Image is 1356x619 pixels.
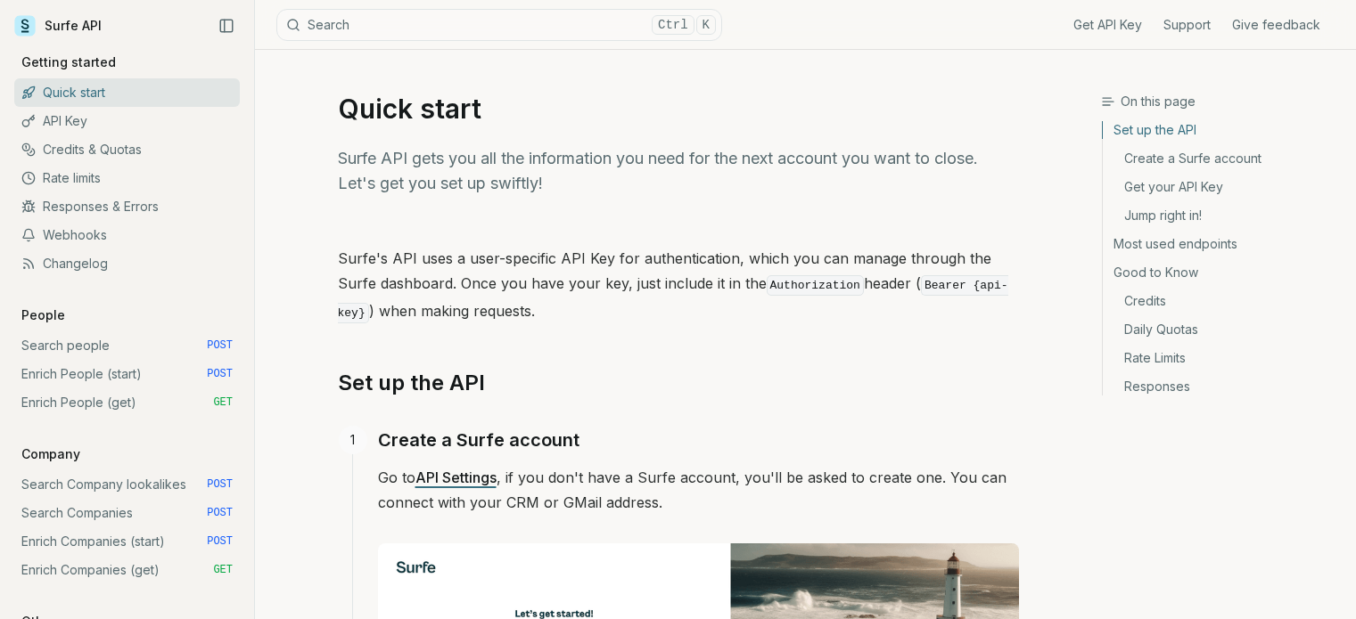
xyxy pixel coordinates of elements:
a: Surfe API [14,12,102,39]
a: Get API Key [1073,16,1142,34]
a: Credits & Quotas [14,135,240,164]
a: Quick start [14,78,240,107]
a: Enrich Companies (get) GET [14,556,240,584]
code: Authorization [767,275,864,296]
h1: Quick start [338,93,1019,125]
span: GET [213,563,233,577]
span: POST [207,534,233,549]
kbd: Ctrl [652,15,694,35]
span: POST [207,338,233,353]
span: POST [207,477,233,492]
a: Search people POST [14,331,240,360]
button: Collapse Sidebar [213,12,240,39]
a: Daily Quotas [1103,315,1342,344]
a: Jump right in! [1103,201,1342,230]
a: API Key [14,107,240,135]
button: SearchCtrlK [276,9,722,41]
p: People [14,306,72,324]
p: Getting started [14,53,123,71]
a: API Settings [415,468,497,486]
p: Surfe's API uses a user-specific API Key for authentication, which you can manage through the Sur... [338,246,1019,326]
h3: On this page [1101,93,1342,110]
a: Give feedback [1232,16,1320,34]
a: Set up the API [338,369,485,397]
a: Changelog [14,249,240,278]
a: Enrich People (get) GET [14,388,240,417]
a: Set up the API [1103,121,1342,144]
a: Support [1163,16,1211,34]
a: Good to Know [1103,258,1342,287]
span: POST [207,506,233,520]
a: Enrich Companies (start) POST [14,527,240,556]
span: GET [213,395,233,410]
a: Most used endpoints [1103,230,1342,258]
kbd: K [696,15,716,35]
a: Create a Surfe account [1103,144,1342,173]
p: Surfe API gets you all the information you need for the next account you want to close. Let's get... [338,146,1019,196]
p: Company [14,445,87,463]
a: Get your API Key [1103,173,1342,201]
span: POST [207,367,233,381]
a: Create a Surfe account [378,426,579,454]
a: Credits [1103,287,1342,315]
a: Rate Limits [1103,344,1342,372]
p: Go to , if you don't have a Surfe account, you'll be asked to create one. You can connect with yo... [378,465,1019,515]
a: Enrich People (start) POST [14,360,240,388]
a: Rate limits [14,164,240,192]
a: Search Company lookalikes POST [14,470,240,499]
a: Search Companies POST [14,499,240,527]
a: Responses [1103,372,1342,395]
a: Webhooks [14,221,240,249]
a: Responses & Errors [14,192,240,221]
